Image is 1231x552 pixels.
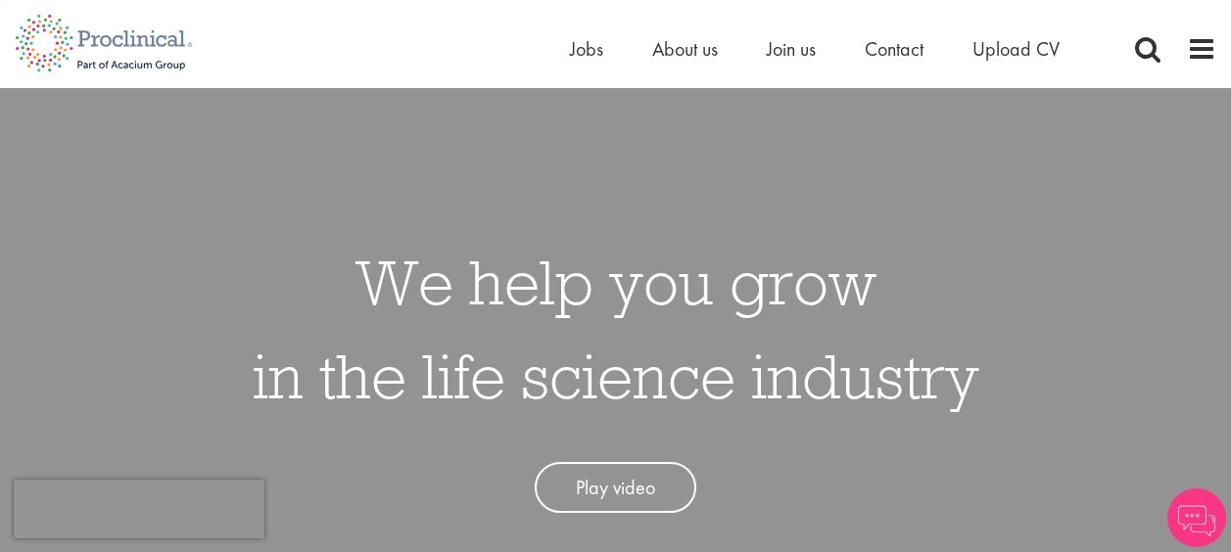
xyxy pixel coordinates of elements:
img: Chatbot [1167,488,1226,547]
a: Play video [535,462,696,514]
a: Join us [767,36,816,62]
a: Contact [865,36,923,62]
a: About us [652,36,718,62]
h1: We help you grow in the life science industry [253,235,979,423]
a: Upload CV [972,36,1060,62]
a: Jobs [570,36,603,62]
